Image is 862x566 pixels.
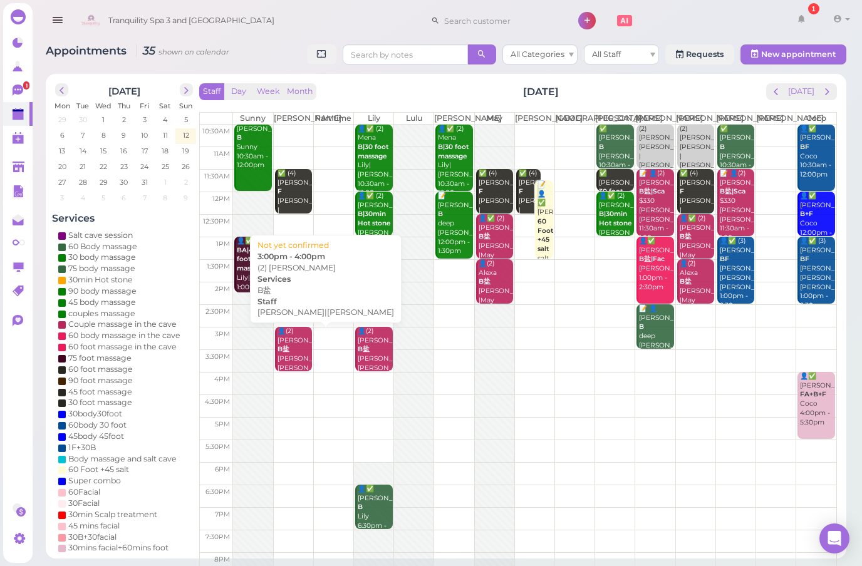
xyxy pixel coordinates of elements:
div: 👤✅ [PERSON_NAME] Lily 6:30pm - 7:30pm [357,485,393,540]
button: Day [224,83,254,100]
b: 60 Foot +45 salt [537,217,553,253]
b: F [519,187,523,195]
div: 45body 45foot [68,431,124,442]
div: ✅ (4) [PERSON_NAME] [PERSON_NAME] |[PERSON_NAME]|May|[PERSON_NAME] 11:30am - 12:30pm [277,169,313,252]
span: 4 [80,192,86,203]
th: [PERSON_NAME] [273,113,313,124]
button: Staff [199,83,224,100]
span: Tranquility Spa 3 and [GEOGRAPHIC_DATA] [108,3,274,38]
span: 5 [100,192,106,203]
span: 29 [98,177,109,188]
span: 8pm [214,555,230,563]
i: 35 [136,44,229,57]
div: 👤✅ (3) [PERSON_NAME] [PERSON_NAME]|[PERSON_NAME]|[PERSON_NAME] 1:00pm - 2:30pm [799,237,835,311]
div: 45 mins facial [68,520,120,532]
div: 30mins facial+60mins foot [68,542,169,553]
div: 👤✅ (2) [PERSON_NAME] [PERSON_NAME] |May 12:30pm - 1:30pm [679,214,715,279]
b: B盐|Sca [720,187,745,195]
span: 29 [57,114,68,125]
span: 5pm [215,420,230,428]
div: 👤✅ (2) Mena Lily|[PERSON_NAME] 10:30am - 12:00pm [437,125,473,198]
a: Requests [665,44,734,64]
div: 👤✅ [PERSON_NAME] Coco 10:30am - 12:00pm [799,125,835,180]
b: B|30 foot massage [438,143,469,160]
span: 3pm [215,330,230,338]
span: 6pm [215,465,230,473]
span: 8 [100,130,107,141]
span: 26 [180,161,191,172]
span: 7:30pm [205,533,230,541]
div: 📝 👤[PERSON_NAME] deep [PERSON_NAME] 2:30pm - 3:30pm [638,304,674,369]
b: B [438,210,443,218]
b: B盐 [680,277,692,286]
span: 1pm [216,240,230,248]
h4: Services [52,212,196,224]
div: ✅ [PERSON_NAME] [PERSON_NAME] 11:30am - 12:00pm [598,169,634,234]
span: 30 [78,114,88,125]
button: prev [55,83,68,96]
div: ✅ [PERSON_NAME] [PERSON_NAME] 10:30am - 11:30am [598,125,634,180]
span: 28 [78,177,88,188]
span: 1 [163,177,168,188]
span: 11am [214,150,230,158]
div: (2) [PERSON_NAME] [PERSON_NAME] |[PERSON_NAME] 10:30am [638,125,674,180]
span: Sun [179,101,192,110]
h2: [DATE] [108,83,140,97]
div: 60Facial [68,486,100,498]
span: 4 [162,114,169,125]
div: 30body30foot [68,408,122,419]
span: Sat [159,101,171,110]
span: 23 [119,161,129,172]
div: B盐 [257,285,394,296]
th: [PERSON_NAME] [675,113,715,124]
span: 30 [118,177,129,188]
span: 11 [162,130,169,141]
div: 60body 30 foot [68,419,127,431]
div: 60 foot massage [68,364,133,375]
b: BF [800,255,809,263]
button: [DATE] [784,83,818,100]
span: 12:30pm [203,217,230,225]
span: 8 [162,192,169,203]
div: ✅ (4) [PERSON_NAME] [PERSON_NAME] |[PERSON_NAME]|May|[PERSON_NAME] 11:30am - 12:30pm [518,169,541,261]
span: 4pm [214,375,230,383]
b: F [278,187,282,195]
button: Month [283,83,316,100]
span: 7 [142,192,148,203]
span: 24 [139,161,150,172]
span: 5:30pm [205,443,230,451]
div: 30Facial [68,498,100,509]
span: 9 [120,130,127,141]
b: B [599,143,604,151]
b: F [680,187,684,195]
span: 6 [59,130,66,141]
div: ✅ (4) [PERSON_NAME] [PERSON_NAME] |[PERSON_NAME]|May|[PERSON_NAME] 11:30am - 12:30pm [679,169,715,252]
b: B [639,322,644,331]
div: 👤(2) [PERSON_NAME] [PERSON_NAME]|[PERSON_NAME] 3:00pm - 4:00pm [357,327,393,391]
b: B盐 [479,277,491,286]
div: 👤✅ (3) [PERSON_NAME] [PERSON_NAME]|[PERSON_NAME]|[PERSON_NAME] 1:00pm - 2:30pm [719,237,755,311]
div: 👤✅ [PERSON_NAME] [PERSON_NAME] 1:00pm - 2:30pm [638,237,674,292]
span: Thu [118,101,130,110]
span: 1 [101,114,106,125]
div: Super combo [68,475,121,486]
span: 5 [183,114,189,125]
span: 11:30am [204,172,230,180]
th: [PERSON_NAME] [635,113,675,124]
th: May [474,113,514,124]
div: Body massage and salt cave [68,453,177,465]
th: Coco [796,113,836,124]
span: All Categories [511,49,564,59]
span: 7 [80,130,86,141]
span: 2 [121,114,127,125]
span: 3 [142,114,148,125]
th: [PERSON_NAME] [715,113,756,124]
div: 75 body massage [68,263,135,274]
div: 30 foot massage [68,397,132,408]
span: 4:30pm [205,398,230,406]
b: B盐 [278,345,289,353]
b: F [479,187,483,195]
b: B盐|Sca [639,187,665,195]
b: 30 foot massage [599,187,628,205]
div: 👤(2) Alexa [PERSON_NAME] |May 1:30pm - 2:30pm [679,259,715,324]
